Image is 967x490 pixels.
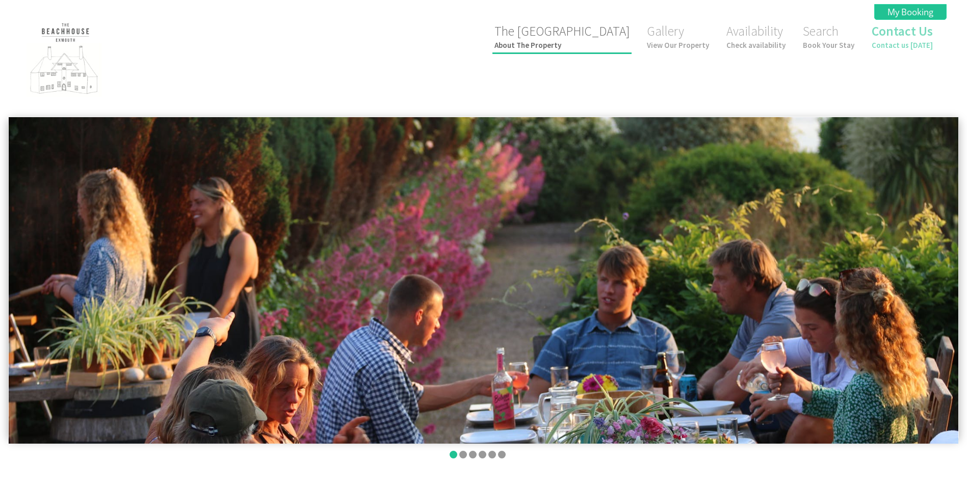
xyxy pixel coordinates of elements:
[647,40,709,50] small: View Our Property
[872,40,933,50] small: Contact us [DATE]
[494,23,630,50] a: The [GEOGRAPHIC_DATA]About The Property
[726,40,786,50] small: Check availability
[874,4,947,20] a: My Booking
[494,40,630,50] small: About The Property
[14,19,116,102] img: The Beach House Exmouth
[872,23,933,50] a: Contact UsContact us [DATE]
[726,23,786,50] a: AvailabilityCheck availability
[647,23,709,50] a: GalleryView Our Property
[803,40,854,50] small: Book Your Stay
[803,23,854,50] a: SearchBook Your Stay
